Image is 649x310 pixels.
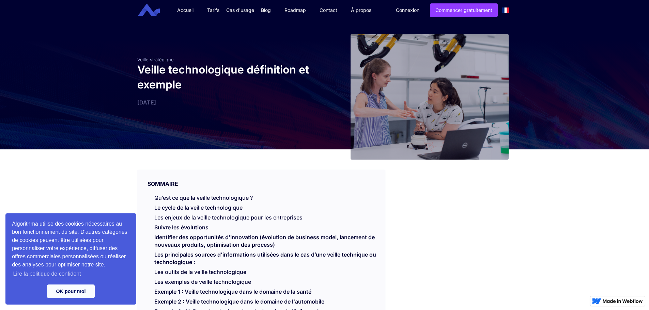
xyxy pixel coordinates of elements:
span: Algorithma utilise des cookies nécessaires au bon fonctionnement du site. D'autres catégories de ... [12,220,130,279]
a: Exemple 2 : Veille technologique dans le domaine de l'automobile [154,298,324,308]
a: learn more about cookies [12,269,82,279]
a: dismiss cookie message [47,284,95,298]
a: Exemple 1 : Veille technologique dans le domaine de la santé [154,288,311,298]
a: Commencer gratuitement [430,3,498,17]
h1: Veille technologique définition et exemple [137,62,321,92]
a: Les outils de la veille technologique [154,268,246,275]
a: Les principales sources d’informations utilisées dans le cas d’une veille technique ou technologi... [154,251,376,269]
img: Made in Webflow [603,299,643,303]
a: Suivre les évolutions [154,224,208,234]
a: Connexion [391,4,424,17]
div: Cas d'usage [226,7,254,14]
div: Veille stratégique [137,57,321,62]
a: home [143,4,165,17]
a: Les exemples de veille technologique [154,278,251,285]
a: Qu’est ce que la veille technologique ? [154,194,253,201]
a: Identifier des opportunités d’innovation (évolution de business model, lancement de nouveaux prod... [154,234,375,251]
a: Le cycle de la veille technologique [154,204,243,211]
div: cookieconsent [5,213,136,305]
a: Les enjeux de la veille technologique pour les entreprises [154,214,303,221]
div: [DATE] [137,99,321,106]
div: SOMMAIRE [137,170,385,187]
